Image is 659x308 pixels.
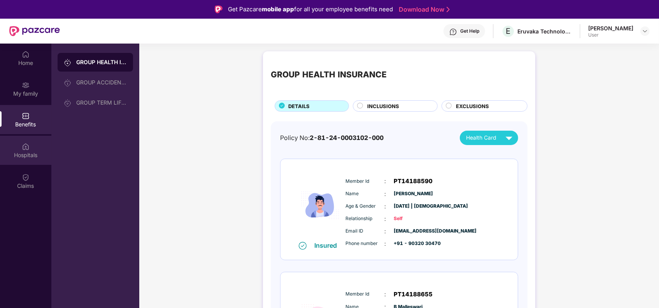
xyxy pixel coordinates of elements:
[271,68,387,81] div: GROUP HEALTH INSURANCE
[22,81,30,89] img: svg+xml;base64,PHN2ZyB3aWR0aD0iMjAiIGhlaWdodD0iMjAiIHZpZXdCb3g9IjAgMCAyMCAyMCIgZmlsbD0ibm9uZSIgeG...
[228,5,393,14] div: Get Pazcare for all your employee benefits need
[384,202,386,211] span: :
[394,290,433,299] span: PT14188655
[345,190,384,198] span: Name
[22,51,30,58] img: svg+xml;base64,PHN2ZyBpZD0iSG9tZSIgeG1sbnM9Imh0dHA6Ly93d3cudzMub3JnLzIwMDAvc3ZnIiB3aWR0aD0iMjAiIG...
[64,79,72,87] img: svg+xml;base64,PHN2ZyB3aWR0aD0iMjAiIGhlaWdodD0iMjAiIHZpZXdCb3g9IjAgMCAyMCAyMCIgZmlsbD0ibm9uZSIgeG...
[394,203,433,210] span: [DATE] | [DEMOGRAPHIC_DATA]
[460,131,518,145] button: Health Card
[588,24,633,32] div: [PERSON_NAME]
[394,177,433,186] span: PT14188590
[64,59,72,66] img: svg+xml;base64,PHN2ZyB3aWR0aD0iMjAiIGhlaWdodD0iMjAiIHZpZXdCb3g9IjAgMCAyMCAyMCIgZmlsbD0ibm9uZSIgeG...
[449,28,457,36] img: svg+xml;base64,PHN2ZyBpZD0iSGVscC0zMngzMiIgeG1sbnM9Imh0dHA6Ly93d3cudzMub3JnLzIwMDAvc3ZnIiB3aWR0aD...
[384,177,386,185] span: :
[642,28,648,34] img: svg+xml;base64,PHN2ZyBpZD0iRHJvcGRvd24tMzJ4MzIiIHhtbG5zPSJodHRwOi8vd3d3LnczLm9yZy8yMDAwL3N2ZyIgd2...
[466,134,496,142] span: Health Card
[76,58,127,66] div: GROUP HEALTH INSURANCE
[310,134,384,142] span: 2-81-24-0003102-000
[345,227,384,235] span: Email ID
[384,290,386,299] span: :
[297,169,344,241] img: icon
[288,102,310,110] span: DETAILS
[22,112,30,120] img: svg+xml;base64,PHN2ZyBpZD0iQmVuZWZpdHMiIHhtbG5zPSJodHRwOi8vd3d3LnczLm9yZy8yMDAwL3N2ZyIgd2lkdGg9Ij...
[345,240,384,247] span: Phone number
[394,190,433,198] span: [PERSON_NAME]
[506,26,511,36] span: E
[22,173,30,181] img: svg+xml;base64,PHN2ZyBpZD0iQ2xhaW0iIHhtbG5zPSJodHRwOi8vd3d3LnczLm9yZy8yMDAwL3N2ZyIgd2lkdGg9IjIwIi...
[345,215,384,222] span: Relationship
[460,28,479,34] div: Get Help
[394,227,433,235] span: [EMAIL_ADDRESS][DOMAIN_NAME]
[588,32,633,38] div: User
[394,240,433,247] span: +91 - 90320 30470
[345,178,384,185] span: Member Id
[76,79,127,86] div: GROUP ACCIDENTAL INSURANCE
[517,28,572,35] div: Eruvaka Technologies Private Limited
[345,203,384,210] span: Age & Gender
[447,5,450,14] img: Stroke
[280,133,384,143] div: Policy No:
[299,242,307,250] img: svg+xml;base64,PHN2ZyB4bWxucz0iaHR0cDovL3d3dy53My5vcmcvMjAwMC9zdmciIHdpZHRoPSIxNiIgaGVpZ2h0PSIxNi...
[384,227,386,236] span: :
[502,131,516,145] img: svg+xml;base64,PHN2ZyB4bWxucz0iaHR0cDovL3d3dy53My5vcmcvMjAwMC9zdmciIHZpZXdCb3g9IjAgMCAyNCAyNCIgd2...
[367,102,399,110] span: INCLUSIONS
[76,100,127,106] div: GROUP TERM LIFE INSURANCE
[64,99,72,107] img: svg+xml;base64,PHN2ZyB3aWR0aD0iMjAiIGhlaWdodD0iMjAiIHZpZXdCb3g9IjAgMCAyMCAyMCIgZmlsbD0ibm9uZSIgeG...
[9,26,60,36] img: New Pazcare Logo
[456,102,489,110] span: EXCLUSIONS
[22,143,30,150] img: svg+xml;base64,PHN2ZyBpZD0iSG9zcGl0YWxzIiB4bWxucz0iaHR0cDovL3d3dy53My5vcmcvMjAwMC9zdmciIHdpZHRoPS...
[262,5,294,13] strong: mobile app
[345,290,384,298] span: Member Id
[215,5,223,13] img: Logo
[384,190,386,198] span: :
[394,215,433,222] span: Self
[384,240,386,248] span: :
[314,241,342,249] div: Insured
[399,5,447,14] a: Download Now
[384,215,386,223] span: :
